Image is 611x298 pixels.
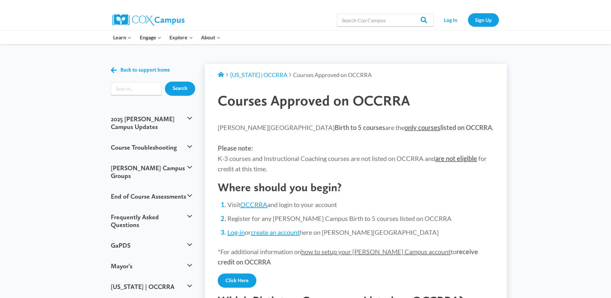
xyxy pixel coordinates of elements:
nav: Primary Navigation [109,31,224,44]
a: Click Here [218,273,256,288]
span: only courses [405,124,440,131]
input: Search [165,82,195,96]
a: Support Home [218,71,224,78]
input: Search Cox Campus [337,14,434,26]
img: Cox Campus [112,14,185,26]
a: Log In [437,13,465,26]
span: Back to support home [120,67,170,73]
button: End of Course Assessments [108,186,196,207]
input: Search input [111,82,162,95]
a: Log-in [227,228,245,236]
a: Sign Up [468,13,499,26]
nav: Secondary Navigation [437,13,499,26]
form: Search form [111,82,162,95]
li: Register for any [PERSON_NAME] Campus Birth to 5 courses listed on OCCRRA [227,214,494,223]
strong: are not eligible [435,154,477,162]
p: *For additional information on to [218,246,494,267]
a: Back to support home [111,65,170,75]
span: Courses Approved on OCCRRA [293,71,372,78]
button: 2025 [PERSON_NAME] Campus Updates [108,109,196,137]
a: create an account [251,228,300,236]
strong: listed on OCCRRA [405,124,492,131]
button: [PERSON_NAME] Campus Groups [108,158,196,186]
button: Frequently Asked Questions [108,207,196,235]
button: Course Troubleshooting [108,137,196,158]
a: OCCRRA [240,201,267,208]
button: GaPDS [108,235,196,256]
span: how to setup your [PERSON_NAME] Campus account [301,248,451,255]
strong: Please note: [218,144,253,152]
span: Courses Approved on OCCRRA [218,92,410,109]
button: Mayor's [108,256,196,276]
h2: Where should you begin? [218,180,494,194]
a: [US_STATE] | OCCRRA [230,71,287,78]
span: About [201,33,220,42]
li: Visit and login to your account [227,200,494,209]
strong: Birth to 5 courses [335,124,385,131]
p: [PERSON_NAME][GEOGRAPHIC_DATA] are the . K-3 courses and Instructional Coaching courses are not l... [218,122,494,174]
li: or here on [PERSON_NAME][GEOGRAPHIC_DATA] [227,228,494,237]
span: Explore [169,33,193,42]
span: Learn [113,33,131,42]
button: [US_STATE] | OCCRRA [108,276,196,297]
span: Engage [140,33,161,42]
